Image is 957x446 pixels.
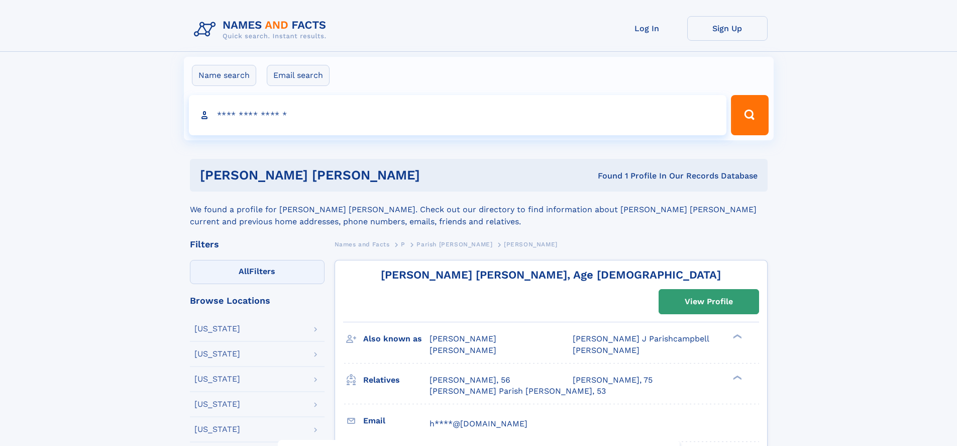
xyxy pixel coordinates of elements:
div: Found 1 Profile In Our Records Database [509,170,758,182]
h1: [PERSON_NAME] [PERSON_NAME] [200,169,509,182]
span: [PERSON_NAME] J Parishcampbell [573,334,709,343]
div: [US_STATE] [194,325,240,333]
a: Parish [PERSON_NAME] [416,238,492,250]
a: Names and Facts [335,238,390,250]
span: [PERSON_NAME] [430,345,496,355]
a: P [401,238,405,250]
label: Email search [267,65,330,86]
span: All [239,266,249,276]
a: [PERSON_NAME] Parish [PERSON_NAME], 53 [430,386,606,397]
h3: Email [363,412,430,429]
div: We found a profile for [PERSON_NAME] [PERSON_NAME]. Check out our directory to find information a... [190,192,768,228]
div: ❯ [730,374,742,381]
div: [US_STATE] [194,375,240,383]
span: P [401,241,405,248]
div: [US_STATE] [194,400,240,408]
a: Log In [607,16,687,41]
a: View Profile [659,290,759,314]
div: Filters [190,240,325,249]
div: View Profile [685,290,733,313]
img: Logo Names and Facts [190,16,335,43]
div: [US_STATE] [194,425,240,433]
label: Name search [192,65,256,86]
span: [PERSON_NAME] [430,334,496,343]
a: Sign Up [687,16,768,41]
div: Browse Locations [190,296,325,305]
h3: Relatives [363,372,430,389]
a: [PERSON_NAME] [PERSON_NAME], Age [DEMOGRAPHIC_DATA] [381,269,721,281]
a: [PERSON_NAME], 75 [573,375,653,386]
div: ❯ [730,333,742,340]
a: [PERSON_NAME], 56 [430,375,510,386]
span: Parish [PERSON_NAME] [416,241,492,248]
div: [US_STATE] [194,350,240,358]
h3: Also known as [363,330,430,347]
span: [PERSON_NAME] [504,241,558,248]
span: [PERSON_NAME] [573,345,640,355]
label: Filters [190,260,325,284]
input: search input [189,95,727,135]
button: Search Button [731,95,768,135]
